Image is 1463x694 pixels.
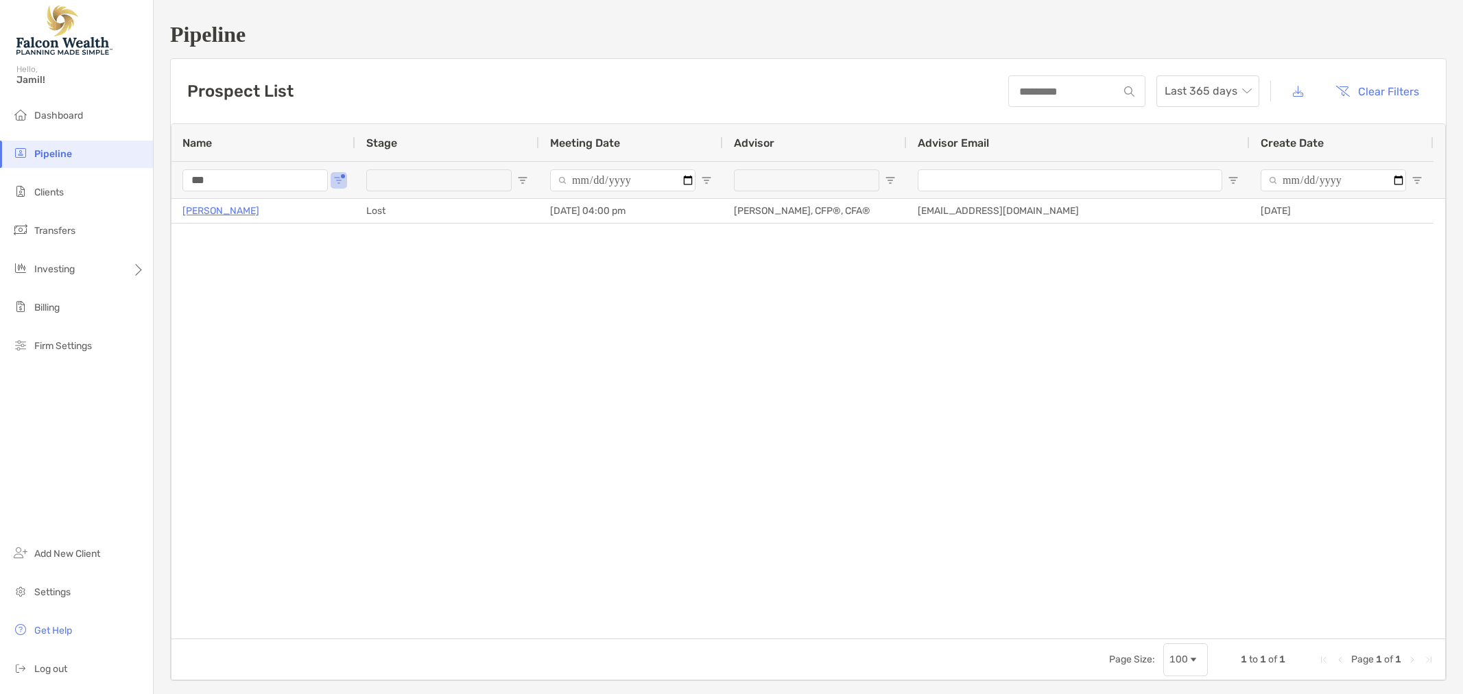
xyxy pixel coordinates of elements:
[1335,654,1346,665] div: Previous Page
[1395,654,1401,665] span: 1
[34,148,72,160] span: Pipeline
[12,145,29,161] img: pipeline icon
[34,625,72,636] span: Get Help
[517,175,528,186] button: Open Filter Menu
[550,136,620,149] span: Meeting Date
[701,175,712,186] button: Open Filter Menu
[1228,175,1239,186] button: Open Filter Menu
[1351,654,1374,665] span: Page
[182,169,328,191] input: Name Filter Input
[907,199,1250,223] div: [EMAIL_ADDRESS][DOMAIN_NAME]
[1260,654,1266,665] span: 1
[1279,654,1285,665] span: 1
[12,545,29,561] img: add_new_client icon
[1412,175,1423,186] button: Open Filter Menu
[16,5,112,55] img: Falcon Wealth Planning Logo
[16,74,145,86] span: Jamil!
[170,22,1447,47] h1: Pipeline
[1124,86,1134,97] img: input icon
[12,106,29,123] img: dashboard icon
[1384,654,1393,665] span: of
[1268,654,1277,665] span: of
[550,169,695,191] input: Meeting Date Filter Input
[1325,76,1429,106] button: Clear Filters
[12,583,29,599] img: settings icon
[1169,654,1188,665] div: 100
[182,202,259,219] a: [PERSON_NAME]
[1261,136,1324,149] span: Create Date
[187,82,294,101] h3: Prospect List
[34,340,92,352] span: Firm Settings
[918,169,1222,191] input: Advisor Email Filter Input
[1163,643,1208,676] div: Page Size
[1423,654,1434,665] div: Last Page
[34,187,64,198] span: Clients
[34,663,67,675] span: Log out
[34,263,75,275] span: Investing
[12,660,29,676] img: logout icon
[1261,169,1406,191] input: Create Date Filter Input
[12,298,29,315] img: billing icon
[1318,654,1329,665] div: First Page
[12,260,29,276] img: investing icon
[34,302,60,313] span: Billing
[723,199,907,223] div: [PERSON_NAME], CFP®, CFA®
[34,110,83,121] span: Dashboard
[1109,654,1155,665] div: Page Size:
[182,136,212,149] span: Name
[12,222,29,238] img: transfers icon
[1407,654,1418,665] div: Next Page
[12,183,29,200] img: clients icon
[12,621,29,638] img: get-help icon
[34,225,75,237] span: Transfers
[34,548,100,560] span: Add New Client
[1241,654,1247,665] span: 1
[1249,654,1258,665] span: to
[918,136,989,149] span: Advisor Email
[1165,76,1251,106] span: Last 365 days
[1250,199,1434,223] div: [DATE]
[1376,654,1382,665] span: 1
[34,586,71,598] span: Settings
[355,199,539,223] div: Lost
[366,136,397,149] span: Stage
[333,175,344,186] button: Open Filter Menu
[885,175,896,186] button: Open Filter Menu
[734,136,774,149] span: Advisor
[539,199,723,223] div: [DATE] 04:00 pm
[12,337,29,353] img: firm-settings icon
